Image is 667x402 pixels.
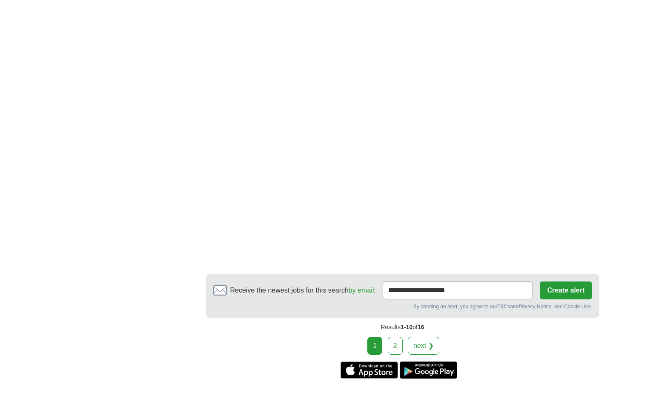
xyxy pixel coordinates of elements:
[408,337,439,355] a: next ❯
[341,362,398,379] a: Get the iPhone app
[518,304,551,310] a: Privacy Notice
[540,281,592,299] button: Create alert
[206,318,599,337] div: Results of
[497,304,510,310] a: T&Cs
[400,362,457,379] a: Get the Android app
[367,337,382,355] div: 1
[388,337,403,355] a: 2
[213,303,592,310] div: By creating an alert, you agree to our and , and Cookie Use.
[401,324,412,330] span: 1-10
[418,324,424,330] span: 16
